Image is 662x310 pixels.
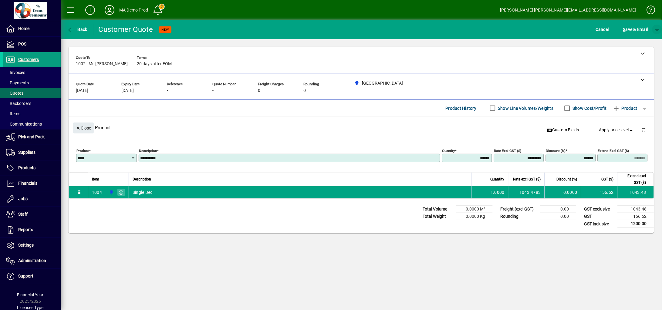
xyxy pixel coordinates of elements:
[3,109,61,119] a: Items
[18,150,35,155] span: Suppliers
[61,24,94,35] app-page-header-button: Back
[545,186,581,198] td: 0.0000
[6,101,31,106] span: Backorders
[76,88,88,93] span: [DATE]
[617,186,654,198] td: 1043.48
[76,123,91,133] span: Close
[3,98,61,109] a: Backorders
[581,213,618,220] td: GST
[618,213,654,220] td: 156.52
[212,88,214,93] span: -
[599,127,634,133] span: Apply price level
[3,145,61,160] a: Suppliers
[18,227,33,232] span: Reports
[161,28,169,32] span: NEW
[572,105,607,111] label: Show Cost/Profit
[491,176,505,183] span: Quantity
[6,91,23,96] span: Quotes
[3,253,61,268] a: Administration
[512,189,541,195] div: 1043.4783
[69,116,654,139] div: Product
[594,24,611,35] button: Cancel
[3,21,61,36] a: Home
[3,67,61,78] a: Invoices
[3,37,61,52] a: POS
[623,27,626,32] span: S
[637,123,651,137] button: Delete
[581,186,617,198] td: 156.52
[121,88,134,93] span: [DATE]
[72,125,95,130] app-page-header-button: Close
[6,122,42,126] span: Communications
[18,196,28,201] span: Jobs
[100,5,119,15] button: Profile
[442,149,455,153] mat-label: Quantity
[99,25,153,34] div: Customer Quote
[18,134,45,139] span: Pick and Pack
[637,127,651,133] app-page-header-button: Delete
[456,213,493,220] td: 0.0000 Kg
[3,222,61,238] a: Reports
[581,220,618,228] td: GST inclusive
[76,149,89,153] mat-label: Product
[446,103,477,113] span: Product History
[420,213,456,220] td: Total Weight
[3,176,61,191] a: Financials
[546,149,566,153] mat-label: Discount (%)
[596,25,609,34] span: Cancel
[18,243,34,248] span: Settings
[610,103,640,114] button: Product
[3,119,61,129] a: Communications
[443,103,479,114] button: Product History
[18,181,37,186] span: Financials
[6,80,29,85] span: Payments
[613,103,637,113] span: Product
[18,57,39,62] span: Customers
[3,207,61,222] a: Staff
[137,62,172,66] span: 20 days after EOM
[18,26,29,31] span: Home
[581,206,618,213] td: GST exclusive
[107,189,114,196] span: Auckland
[498,206,540,213] td: Freight (excl GST)
[18,274,33,278] span: Support
[80,5,100,15] button: Add
[18,165,35,170] span: Products
[18,212,28,217] span: Staff
[167,88,168,93] span: -
[602,176,614,183] span: GST ($)
[513,176,541,183] span: Rate excl GST ($)
[6,111,20,116] span: Items
[133,176,151,183] span: Description
[258,88,260,93] span: 0
[621,173,646,186] span: Extend excl GST ($)
[3,130,61,145] a: Pick and Pack
[66,24,89,35] button: Back
[18,258,46,263] span: Administration
[303,88,306,93] span: 0
[119,5,148,15] div: MA Demo Prod
[597,125,637,136] button: Apply price level
[92,176,99,183] span: Item
[3,191,61,207] a: Jobs
[73,123,94,133] button: Close
[17,305,44,310] span: Licensee Type
[76,62,128,66] span: 1002 - Ms [PERSON_NAME]
[3,269,61,284] a: Support
[500,5,636,15] div: [PERSON_NAME] [PERSON_NAME][EMAIL_ADDRESS][DOMAIN_NAME]
[642,1,654,21] a: Knowledge Base
[3,78,61,88] a: Payments
[3,88,61,98] a: Quotes
[618,220,654,228] td: 1200.00
[545,125,582,136] button: Custom Fields
[67,27,87,32] span: Back
[139,149,157,153] mat-label: Description
[547,127,579,133] span: Custom Fields
[133,189,153,195] span: Single Bed
[92,189,102,195] div: 1004
[618,206,654,213] td: 1043.48
[6,70,25,75] span: Invoices
[620,24,651,35] button: Save & Email
[18,42,26,46] span: POS
[494,149,522,153] mat-label: Rate excl GST ($)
